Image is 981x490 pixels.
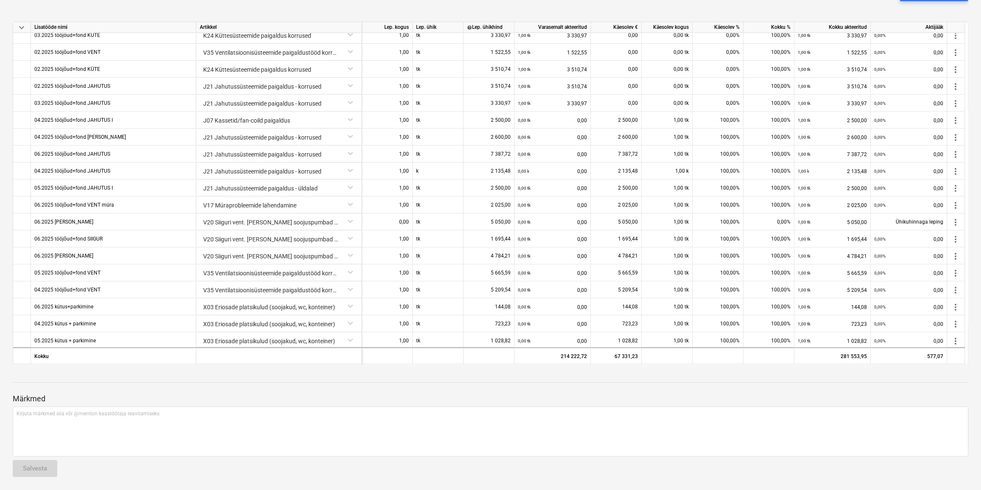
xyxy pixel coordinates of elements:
[950,251,961,261] span: more_vert
[950,319,961,329] span: more_vert
[693,162,743,179] div: 100,00%
[874,247,943,265] div: 0,00
[743,44,794,61] div: 100,00%
[798,118,811,123] small: 1,00 tk
[743,162,794,179] div: 100,00%
[518,305,531,309] small: 0,00 tk
[693,22,743,33] div: Käesolev %
[743,95,794,112] div: 100,00%
[798,146,867,163] div: 7 387,72
[514,22,591,33] div: Varasemalt akteeritud
[693,146,743,162] div: 100,00%
[413,129,464,146] div: tk
[594,332,638,349] div: 1 028,82
[743,281,794,298] div: 100,00%
[874,264,943,282] div: 0,00
[743,298,794,315] div: 100,00%
[642,61,693,78] div: 0,00 tk
[642,281,693,298] div: 1,00 tk
[950,200,961,210] span: more_vert
[413,27,464,44] div: tk
[874,27,943,44] div: 0,00
[642,22,693,33] div: Käesolev kogus
[467,315,511,332] div: 723,23
[693,230,743,247] div: 100,00%
[467,332,511,349] div: 1 028,82
[743,315,794,332] div: 100,00%
[518,332,587,350] div: 0,00
[798,254,811,258] small: 1,00 tk
[874,271,886,275] small: 0,00%
[798,281,867,299] div: 5 209,54
[365,61,409,78] div: 1,00
[798,247,867,265] div: 4 784,21
[871,22,947,33] div: Aktijääk
[467,95,511,112] div: 3 330,97
[939,449,981,490] iframe: Chat Widget
[642,146,693,162] div: 1,00 tk
[34,281,101,298] div: 04.2025 tööjõud+fond VENT
[594,95,638,112] div: 0,00
[467,213,511,230] div: 5 050,00
[874,254,886,258] small: 0,00%
[874,101,886,106] small: 0,00%
[798,203,811,207] small: 1,00 tk
[874,84,886,89] small: 0,00%
[871,347,947,364] div: 577,07
[950,302,961,312] span: more_vert
[874,298,943,316] div: 0,00
[642,230,693,247] div: 1,00 tk
[518,61,587,78] div: 3 510,74
[365,129,409,146] div: 1,00
[467,112,511,129] div: 2 500,00
[642,179,693,196] div: 1,00 tk
[798,298,867,316] div: 144,08
[693,61,743,78] div: 0,00%
[518,118,531,123] small: 0,00 tk
[798,196,867,214] div: 2 025,00
[798,264,867,282] div: 5 665,59
[365,112,409,129] div: 1,00
[365,95,409,112] div: 1,00
[594,179,638,196] div: 2 500,00
[798,179,867,197] div: 2 500,00
[365,332,409,349] div: 1,00
[798,162,867,180] div: 2 135,48
[518,146,587,163] div: 0,00
[413,179,464,196] div: tk
[365,146,409,162] div: 1,00
[365,247,409,264] div: 1,00
[798,135,811,140] small: 1,00 tk
[518,213,587,231] div: 0,00
[950,217,961,227] span: more_vert
[798,288,811,292] small: 1,00 tk
[594,247,638,264] div: 4 784,21
[365,179,409,196] div: 1,00
[518,33,531,38] small: 1,00 tk
[798,230,867,248] div: 1 695,44
[642,78,693,95] div: 0,00 tk
[518,203,531,207] small: 0,00 tk
[413,332,464,349] div: tk
[518,281,587,299] div: 0,00
[743,78,794,95] div: 100,00%
[798,271,811,275] small: 1,00 tk
[874,135,886,140] small: 0,00%
[950,183,961,193] span: more_vert
[798,169,809,174] small: 1,00 k
[798,315,867,333] div: 723,23
[798,213,867,231] div: 5 050,00
[365,44,409,61] div: 1,00
[518,169,529,174] small: 0,00 k
[413,112,464,129] div: tk
[467,281,511,298] div: 5 209,54
[594,213,638,230] div: 5 050,00
[874,186,886,190] small: 0,00%
[950,166,961,176] span: more_vert
[467,78,511,95] div: 3 510,74
[693,112,743,129] div: 100,00%
[34,129,126,145] div: 04.2025 tööjõud+fond JAHUTUS II
[743,247,794,264] div: 100,00%
[365,196,409,213] div: 1,00
[874,50,886,55] small: 0,00%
